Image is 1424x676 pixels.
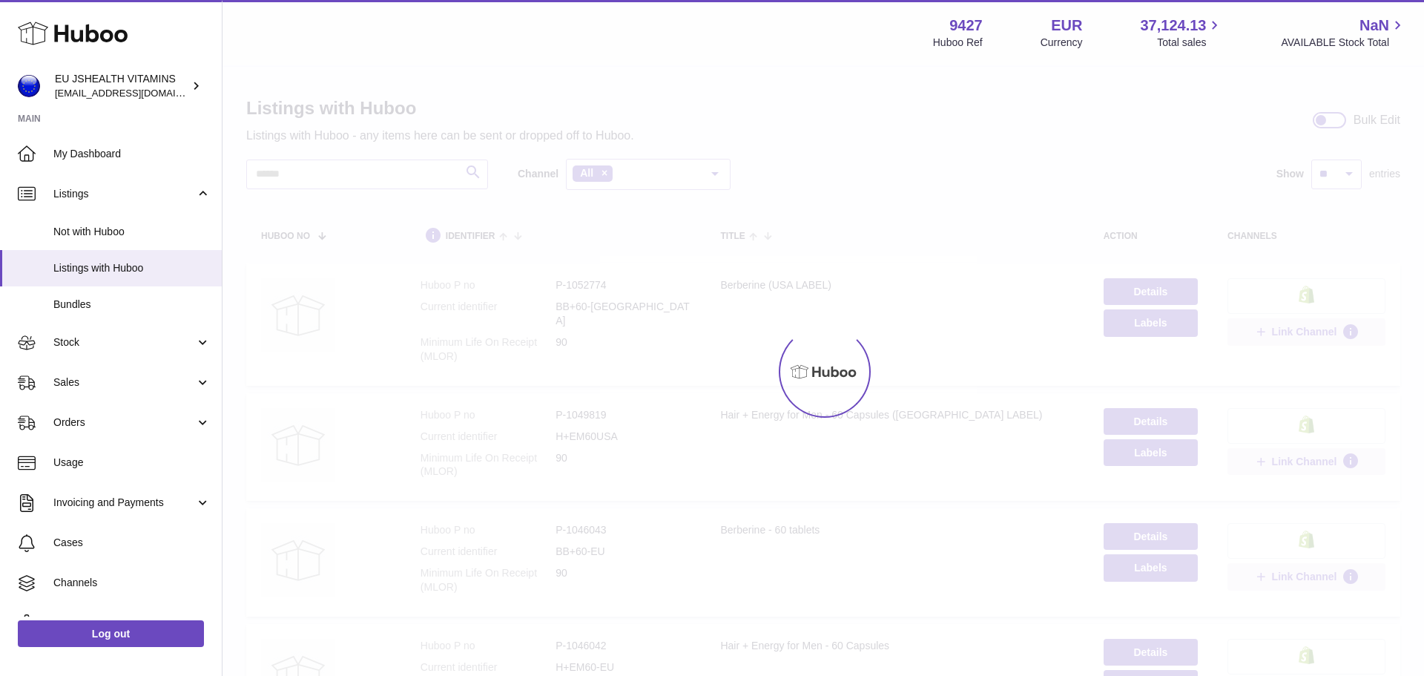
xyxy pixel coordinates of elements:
div: Huboo Ref [933,36,983,50]
strong: 9427 [949,16,983,36]
img: internalAdmin-9427@internal.huboo.com [18,75,40,97]
span: Total sales [1157,36,1223,50]
span: Sales [53,375,195,390]
a: 37,124.13 Total sales [1140,16,1223,50]
span: Listings with Huboo [53,261,211,275]
span: Not with Huboo [53,225,211,239]
span: 37,124.13 [1140,16,1206,36]
span: Invoicing and Payments [53,496,195,510]
span: My Dashboard [53,147,211,161]
span: Usage [53,456,211,470]
span: AVAILABLE Stock Total [1281,36,1406,50]
div: EU JSHEALTH VITAMINS [55,72,188,100]
span: Channels [53,576,211,590]
span: [EMAIL_ADDRESS][DOMAIN_NAME] [55,87,218,99]
span: Settings [53,616,211,630]
span: Bundles [53,298,211,312]
span: NaN [1359,16,1389,36]
span: Orders [53,416,195,430]
span: Cases [53,536,211,550]
strong: EUR [1051,16,1082,36]
span: Stock [53,335,195,350]
a: Log out [18,620,204,647]
span: Listings [53,187,195,201]
a: NaN AVAILABLE Stock Total [1281,16,1406,50]
div: Currency [1041,36,1083,50]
